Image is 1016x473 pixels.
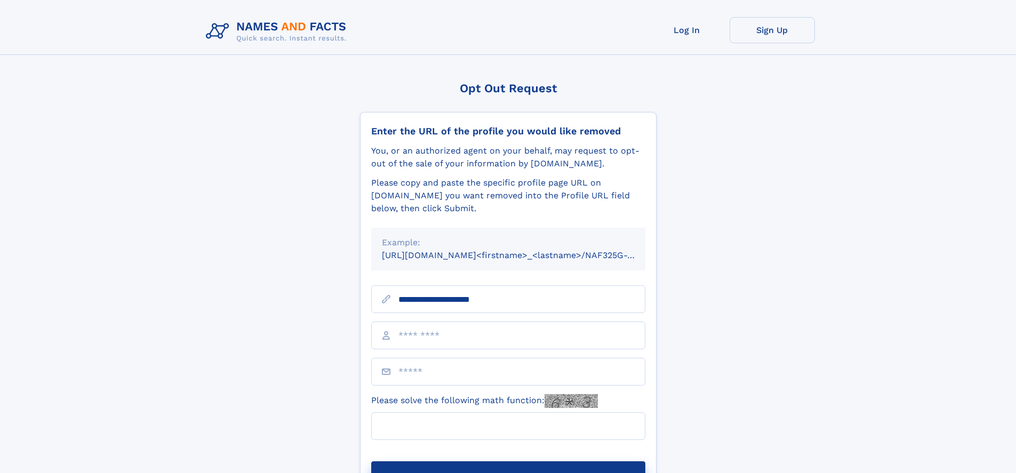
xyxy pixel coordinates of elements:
small: [URL][DOMAIN_NAME]<firstname>_<lastname>/NAF325G-xxxxxxxx [382,250,666,260]
div: Enter the URL of the profile you would like removed [371,125,645,137]
div: Opt Out Request [360,82,657,95]
label: Please solve the following math function: [371,394,598,408]
div: Example: [382,236,635,249]
a: Log In [644,17,730,43]
a: Sign Up [730,17,815,43]
div: Please copy and paste the specific profile page URL on [DOMAIN_NAME] you want removed into the Pr... [371,177,645,215]
div: You, or an authorized agent on your behalf, may request to opt-out of the sale of your informatio... [371,145,645,170]
img: Logo Names and Facts [202,17,355,46]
